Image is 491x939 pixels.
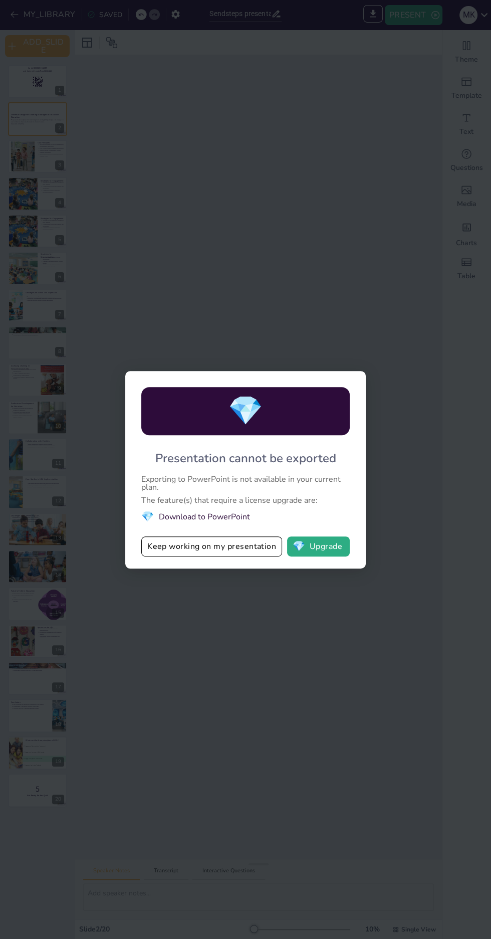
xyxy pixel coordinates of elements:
[228,390,263,432] span: diamond
[293,541,305,551] span: diamond
[141,536,282,556] button: Keep working on my presentation
[141,496,350,504] div: The feature(s) that require a license upgrade are:
[155,449,336,467] div: Presentation cannot be exported
[287,536,350,556] button: diamondUpgrade
[141,475,350,491] div: Exporting to PowerPoint is not available in your current plan.
[141,509,350,524] li: Download to PowerPoint
[141,509,154,524] span: diamond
